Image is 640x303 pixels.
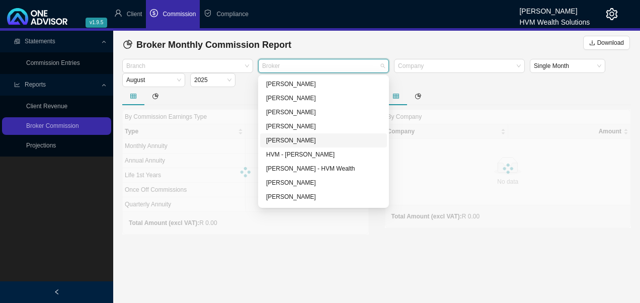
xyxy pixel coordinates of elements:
[114,9,122,17] span: user
[14,82,20,88] span: line-chart
[123,40,132,49] span: pie-chart
[266,135,381,145] div: [PERSON_NAME]
[260,119,387,133] div: Chanel Francis
[86,18,107,28] span: v1.9.5
[260,204,387,218] div: Renier Van Rooyen
[260,176,387,190] div: Darryn Purtell
[519,14,590,25] div: HVM Wealth Solutions
[519,3,590,14] div: [PERSON_NAME]
[14,38,20,44] span: reconciliation
[127,11,142,18] span: Client
[163,11,196,18] span: Commission
[260,190,387,204] div: Carla Roodt
[54,289,60,295] span: left
[136,40,291,50] span: Broker Monthly Commission Report
[7,8,67,25] img: 2df55531c6924b55f21c4cf5d4484680-logo-light.svg
[194,73,231,87] span: 2025
[150,9,158,17] span: dollar
[266,149,381,160] div: HVM - [PERSON_NAME]
[260,162,387,176] div: Bronwyn Desplace - HVM Wealth
[606,8,618,20] span: setting
[266,192,381,202] div: [PERSON_NAME]
[25,38,55,45] span: Statements
[597,38,624,48] span: Download
[266,93,381,103] div: [PERSON_NAME]
[126,73,181,87] span: August
[266,178,381,188] div: [PERSON_NAME]
[260,147,387,162] div: HVM - Wesley Bowman
[266,121,381,131] div: [PERSON_NAME]
[260,77,387,91] div: Wesley Bowman
[216,11,248,18] span: Compliance
[589,40,595,46] span: download
[26,59,80,66] a: Commission Entries
[583,36,630,50] button: Download
[152,93,158,99] span: pie-chart
[260,105,387,119] div: Bronwyn Desplace
[25,81,46,88] span: Reports
[534,59,601,72] span: Single Month
[415,93,421,99] span: pie-chart
[204,9,212,17] span: safety
[266,164,381,174] div: [PERSON_NAME] - HVM Wealth
[26,142,56,149] a: Projections
[260,91,387,105] div: Cheryl-Anne Chislett
[130,93,136,99] span: table
[26,103,67,110] a: Client Revenue
[26,122,79,129] a: Broker Commission
[393,93,399,99] span: table
[260,133,387,147] div: Dalton Hartley
[266,107,381,117] div: [PERSON_NAME]
[266,79,381,89] div: [PERSON_NAME]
